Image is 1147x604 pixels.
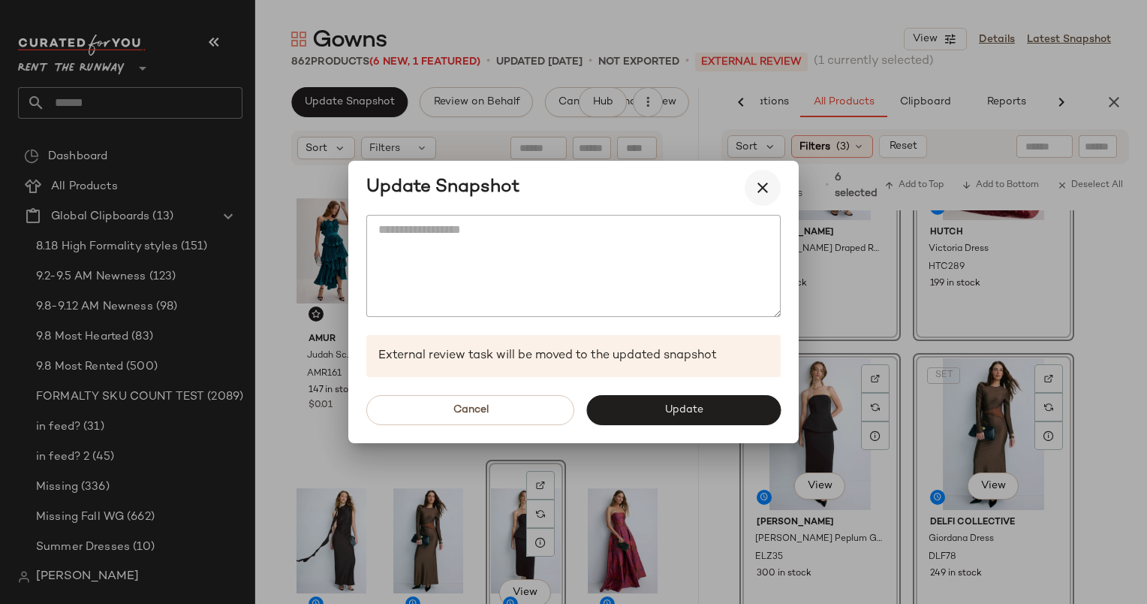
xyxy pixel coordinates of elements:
[452,404,488,416] span: Cancel
[366,176,519,200] div: Update Snapshot
[378,347,717,365] span: External review task will be moved to the updated snapshot
[366,395,574,425] button: Cancel
[664,404,703,416] span: Update
[586,395,781,425] button: Update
